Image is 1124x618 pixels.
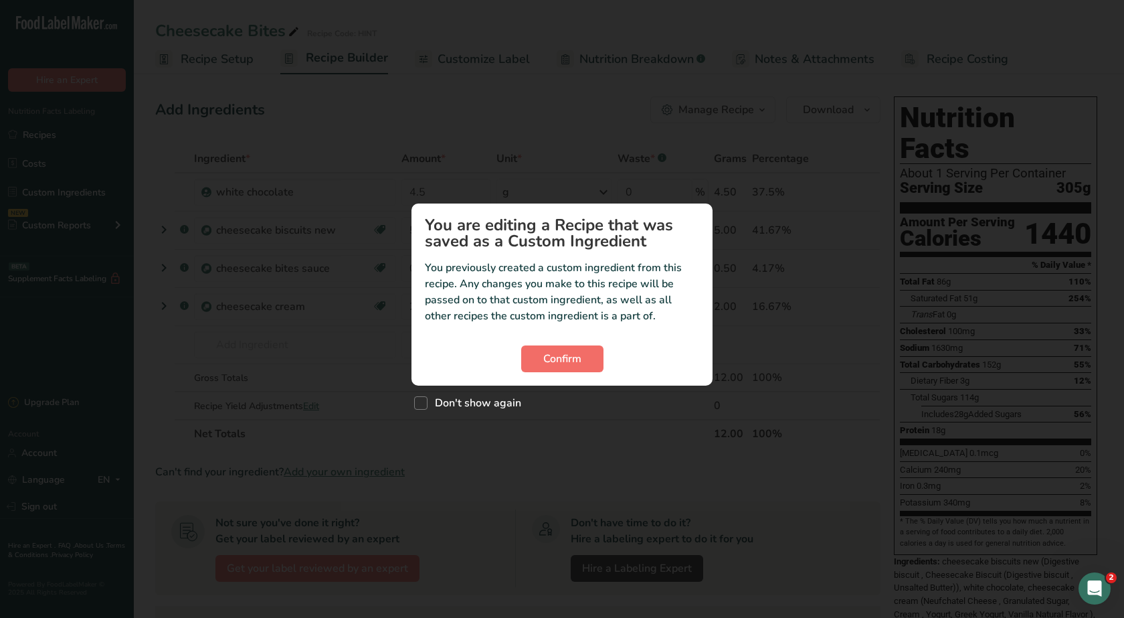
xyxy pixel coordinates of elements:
iframe: Intercom live chat [1079,572,1111,605]
span: 2 [1106,572,1117,583]
span: Confirm [543,351,581,367]
h1: You are editing a Recipe that was saved as a Custom Ingredient [425,217,699,249]
button: Confirm [521,345,603,372]
p: You previously created a custom ingredient from this recipe. Any changes you make to this recipe ... [425,260,699,324]
span: Don't show again [428,396,521,410]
